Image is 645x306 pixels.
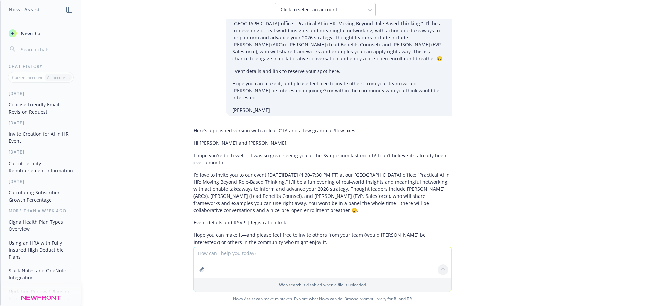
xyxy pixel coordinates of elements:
[3,292,642,306] span: Nova Assist can make mistakes. Explore what Nova can do: Browse prompt library for and
[281,6,337,13] span: Click to select an account
[232,80,445,101] p: Hope you can make it, and please feel free to invite others from your team (would [PERSON_NAME] b...
[6,286,76,304] button: Updating Renewal Plans in Excel from PDF Summaries
[19,45,73,54] input: Search chats
[193,152,451,166] p: I hope you’re both well—it was so great seeing you at the Symposium last month! I can’t believe i...
[19,30,42,37] span: New chat
[193,171,451,214] p: I’d love to invite you to our event [DATE][DATE] (4:30–7:30 PM PT) at our [GEOGRAPHIC_DATA] offic...
[232,106,445,114] p: [PERSON_NAME]
[1,91,81,96] div: [DATE]
[6,187,76,205] button: Calculating Subscriber Growth Percentage
[6,27,76,39] button: New chat
[6,99,76,117] button: Concise Friendly Email Revision Request
[6,216,76,234] button: Cigna Health Plan Types Overview
[275,3,376,16] button: Click to select an account
[6,237,76,262] button: Using an HRA with Fully Insured High Deductible Plans
[193,231,451,246] p: Hope you can make it—and please feel free to invite others from your team (would [PERSON_NAME] be...
[6,158,76,176] button: Carrot Fertility Reimbursement Information
[1,179,81,184] div: [DATE]
[193,139,451,146] p: Hi [PERSON_NAME] and [PERSON_NAME],
[198,282,447,288] p: Web search is disabled when a file is uploaded
[6,128,76,146] button: Invite Creation for AI in HR Event
[232,68,445,75] p: Event details and link to reserve your spot here.
[1,208,81,214] div: More than a week ago
[6,265,76,283] button: Slack Notes and OneNote Integration
[394,296,398,302] a: BI
[1,120,81,126] div: [DATE]
[193,127,451,134] p: Here’s a polished version with a clear CTA and a few grammar/flow fixes:
[1,149,81,155] div: [DATE]
[407,296,412,302] a: TR
[9,6,40,13] h1: Nova Assist
[47,75,70,80] p: All accounts
[193,219,451,226] p: Event details and RSVP: [Registration link]
[1,63,81,69] div: Chat History
[12,75,42,80] p: Current account
[232,13,445,62] p: I wanted to personally invite you both to our event [DATE][DATE] (4:30–7:30 PM PT) at our [GEOGRA...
